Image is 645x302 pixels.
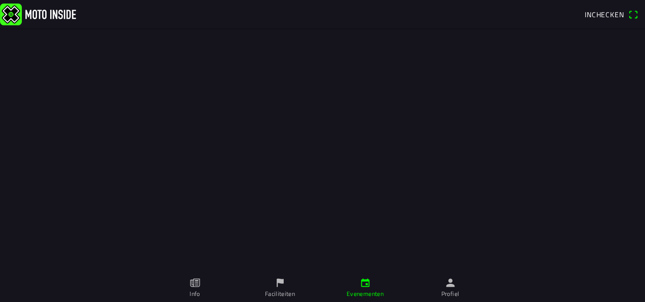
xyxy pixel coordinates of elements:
[347,289,384,298] ion-label: Evenementen
[360,277,371,288] ion-icon: calendar
[265,289,295,298] ion-label: Faciliteiten
[445,277,456,288] ion-icon: person
[580,6,643,23] a: Incheckenqr scanner
[275,277,286,288] ion-icon: flag
[441,289,460,298] ion-label: Profiel
[189,277,201,288] ion-icon: paper
[585,9,624,20] span: Inchecken
[189,289,200,298] ion-label: Info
